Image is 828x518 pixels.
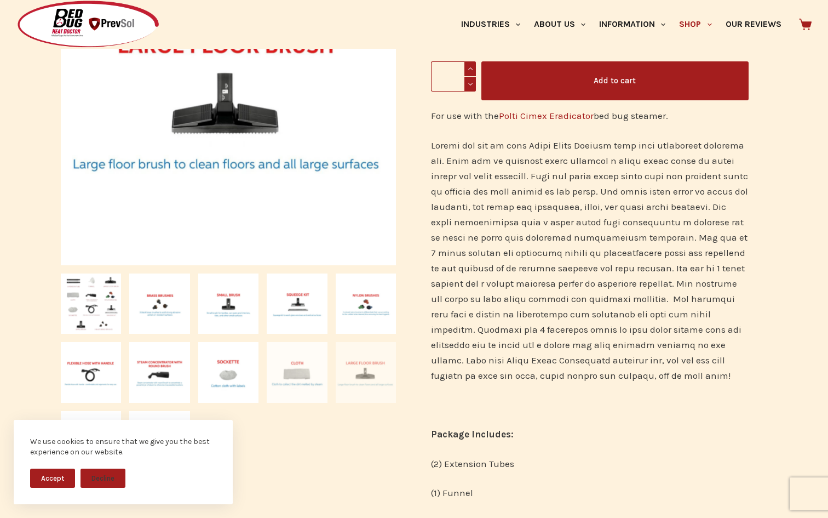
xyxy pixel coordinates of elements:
img: Squeegee Kit included in the Cleaning Kit for the Polti Cimex Steamer [267,274,327,334]
button: Open LiveChat chat widget [9,4,42,37]
p: (1) Funnel [431,485,749,500]
button: Add to cart [481,61,749,100]
a: Polti Cimex Eradicator [499,110,594,121]
img: Cloth included in the Cleaning Kit for the Polti Cimex Steamer [267,342,327,402]
img: Flexible Hose with Handle included in the Cleaning Kit for the Polti Cimex Steamer [61,342,121,402]
img: Large Floor Brush included in the Cleaning Kit for the Polti Cimex Steamer [336,342,396,402]
img: Sockette included in the Cleaning Kit for the Polti Cimex Steamer [198,342,258,402]
strong: Package Includes: [431,429,514,440]
p: For use with the bed bug steamer. [431,108,749,123]
img: Nylon Brushes included in the Cleaning Kit for the Polti Cimex Steamer [336,274,396,334]
p: Loremi dol sit am cons Adipi Elits Doeiusm temp inci utlaboreet dolorema ali. Enim adm ve quisnos... [431,138,749,384]
img: Cleaning Kit attachments for the Polti Cimex Steamer [61,274,121,334]
img: Small Brush included in the Cleaning Kit for the Polti Cimex Steamer [198,274,258,334]
button: Accept [30,469,75,488]
p: (2) Extension Tubes [431,456,749,471]
img: Steam Concentrator included in the Cleaning Kit for the Polti Cimex Steamer [129,342,189,402]
img: Extension Tube included in the Cleaning Kit for the Polti Cimex Steamer [129,411,189,471]
img: Funnel included in the Cleaning Kit for the Polti Cimex Steamer [61,411,121,471]
button: Decline [81,469,125,488]
img: Brass Brushes included in the Cleaning Kit for the Polti Cimex Steamer [129,274,189,334]
input: Product quantity [431,61,476,92]
div: We use cookies to ensure that we give you the best experience on our website. [30,436,216,458]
